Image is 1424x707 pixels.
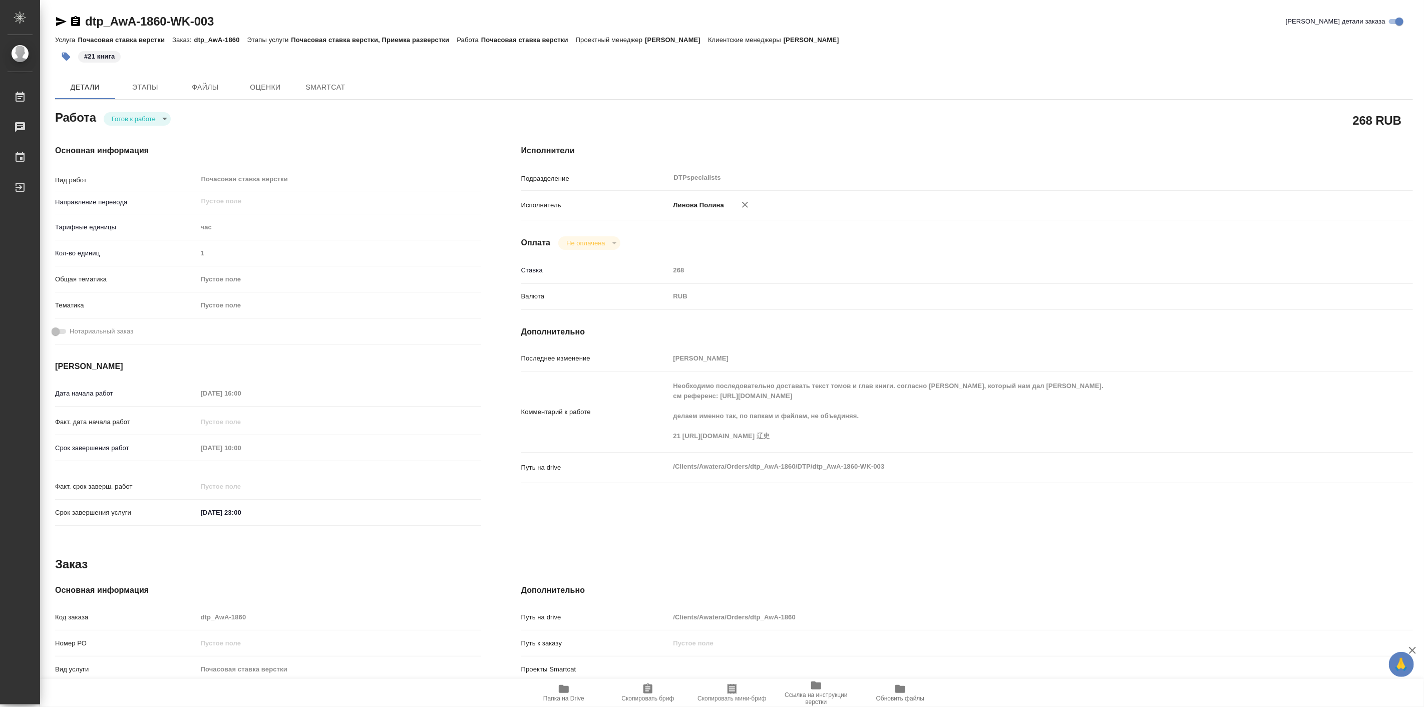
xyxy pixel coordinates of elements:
[61,81,109,94] span: Детали
[55,36,78,44] p: Услуга
[241,81,289,94] span: Оценки
[521,612,670,622] p: Путь на drive
[521,638,670,648] p: Путь к заказу
[521,407,670,417] p: Комментарий к работе
[457,36,481,44] p: Работа
[197,219,481,236] div: час
[521,174,670,184] p: Подразделение
[521,353,670,364] p: Последнее изменение
[55,361,481,373] h4: [PERSON_NAME]
[563,239,608,247] button: Не оплачена
[78,36,172,44] p: Почасовая ставка верстки
[774,679,858,707] button: Ссылка на инструкции верстки
[55,508,197,518] p: Срок завершения услуги
[55,274,197,284] p: Общая тематика
[181,81,229,94] span: Файлы
[200,195,458,207] input: Пустое поле
[104,112,171,126] div: Готов к работе
[521,584,1413,596] h4: Дополнительно
[197,386,285,401] input: Пустое поле
[697,695,766,702] span: Скопировать мини-бриф
[606,679,690,707] button: Скопировать бриф
[55,46,77,68] button: Добавить тэг
[197,441,285,455] input: Пустое поле
[201,274,469,284] div: Пустое поле
[55,417,197,427] p: Факт. дата начала работ
[55,443,197,453] p: Срок завершения работ
[576,36,645,44] p: Проектный менеджер
[55,612,197,622] p: Код заказа
[670,636,1339,650] input: Пустое поле
[291,36,457,44] p: Почасовая ставка верстки, Приемка разверстки
[55,175,197,185] p: Вид работ
[670,200,725,210] p: Линова Полина
[55,664,197,674] p: Вид услуги
[521,291,670,301] p: Валюта
[558,236,620,250] div: Готов к работе
[670,610,1339,624] input: Пустое поле
[197,415,285,429] input: Пустое поле
[197,297,481,314] div: Пустое поле
[521,326,1413,338] h4: Дополнительно
[197,271,481,288] div: Пустое поле
[55,108,96,126] h2: Работа
[197,636,481,650] input: Пустое поле
[121,81,169,94] span: Этапы
[690,679,774,707] button: Скопировать мини-бриф
[1393,654,1410,675] span: 🙏
[197,662,481,676] input: Пустое поле
[521,265,670,275] p: Ставка
[109,115,159,123] button: Готов к работе
[670,351,1339,366] input: Пустое поле
[521,463,670,473] p: Путь на drive
[172,36,194,44] p: Заказ:
[481,36,576,44] p: Почасовая ставка верстки
[197,505,285,520] input: ✎ Введи что-нибудь
[670,458,1339,475] textarea: /Clients/Awatera/Orders/dtp_AwA-1860/DTP/dtp_AwA-1860-WK-003
[70,326,133,336] span: Нотариальный заказ
[77,52,122,60] span: 21 книга
[1389,652,1414,677] button: 🙏
[521,145,1413,157] h4: Исполнители
[70,16,82,28] button: Скопировать ссылку
[521,664,670,674] p: Проекты Smartcat
[301,81,349,94] span: SmartCat
[543,695,584,702] span: Папка на Drive
[734,194,756,216] button: Удалить исполнителя
[521,237,551,249] h4: Оплата
[621,695,674,702] span: Скопировать бриф
[55,389,197,399] p: Дата начала работ
[55,197,197,207] p: Направление перевода
[55,638,197,648] p: Номер РО
[201,300,469,310] div: Пустое поле
[670,288,1339,305] div: RUB
[670,378,1339,445] textarea: Необходимо последовательно доставать текст томов и глав книги. согласно [PERSON_NAME], который на...
[55,248,197,258] p: Кол-во единиц
[784,36,847,44] p: [PERSON_NAME]
[670,263,1339,277] input: Пустое поле
[521,200,670,210] p: Исполнитель
[876,695,925,702] span: Обновить файлы
[780,691,852,705] span: Ссылка на инструкции верстки
[858,679,942,707] button: Обновить файлы
[55,145,481,157] h4: Основная информация
[194,36,247,44] p: dtp_AwA-1860
[197,479,285,494] input: Пустое поле
[84,52,115,62] p: #21 книга
[55,300,197,310] p: Тематика
[1286,17,1385,27] span: [PERSON_NAME] детали заказа
[247,36,291,44] p: Этапы услуги
[85,15,214,28] a: dtp_AwA-1860-WK-003
[197,610,481,624] input: Пустое поле
[55,222,197,232] p: Тарифные единицы
[645,36,708,44] p: [PERSON_NAME]
[522,679,606,707] button: Папка на Drive
[55,556,88,572] h2: Заказ
[708,36,784,44] p: Клиентские менеджеры
[55,16,67,28] button: Скопировать ссылку для ЯМессенджера
[55,584,481,596] h4: Основная информация
[197,246,481,260] input: Пустое поле
[1353,112,1401,129] h2: 268 RUB
[55,482,197,492] p: Факт. срок заверш. работ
